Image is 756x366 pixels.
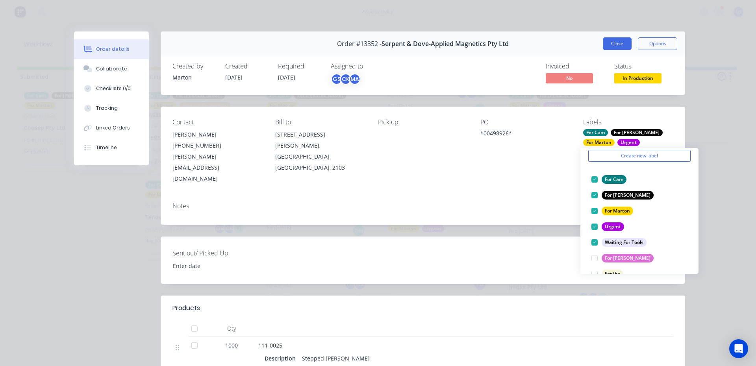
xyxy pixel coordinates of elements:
div: Pick up [378,118,468,126]
div: Assigned to [331,63,409,70]
div: Contact [172,118,263,126]
div: Collaborate [96,65,127,72]
button: Timeline [74,138,149,157]
button: For Iba [588,268,626,279]
div: Bill to [275,118,365,126]
button: Order details [74,39,149,59]
button: For [PERSON_NAME] [588,190,657,201]
div: Tracking [96,105,118,112]
div: Order details [96,46,130,53]
span: Order #13352 - [337,40,382,48]
div: For Marton [602,207,633,215]
button: For [PERSON_NAME] [588,253,657,264]
button: Checklists 0/0 [74,79,149,98]
div: Stepped [PERSON_NAME] [299,353,373,364]
span: 1000 [225,341,238,349]
label: Sent out/ Picked Up [172,248,271,258]
button: Linked Orders [74,118,149,138]
button: Collaborate [74,59,149,79]
div: GS [331,73,343,85]
div: *00498926* [480,129,571,140]
button: Urgent [588,221,627,232]
div: Required [278,63,321,70]
span: [DATE] [225,74,243,81]
span: Serpent & Dove-Applied Magnetics Pty Ltd [382,40,509,48]
div: Invoiced [546,63,605,70]
div: Description [265,353,299,364]
span: [DATE] [278,74,295,81]
button: Tracking [74,98,149,118]
div: Open Intercom Messenger [729,339,748,358]
div: [STREET_ADDRESS][PERSON_NAME], [GEOGRAPHIC_DATA], [GEOGRAPHIC_DATA], 2103 [275,129,365,173]
div: For Marton [583,139,615,146]
div: Linked Orders [96,124,130,131]
span: 111-0025 [258,342,282,349]
div: MA [349,73,361,85]
div: [PERSON_NAME][EMAIL_ADDRESS][DOMAIN_NAME] [172,151,263,184]
button: For Cam [588,174,630,185]
div: For Cam [583,129,608,136]
button: Create new label [588,150,691,162]
div: Waiting For Tools [602,238,647,247]
div: Timeline [96,144,117,151]
div: [STREET_ADDRESS] [275,129,365,140]
div: Urgent [602,222,624,231]
div: Urgent [617,139,640,146]
div: Created by [172,63,216,70]
button: For Marton [588,205,636,216]
div: Labels [583,118,673,126]
span: In Production [614,73,661,83]
div: [PHONE_NUMBER] [172,140,263,151]
div: For [PERSON_NAME] [602,191,654,200]
span: No [546,73,593,83]
button: GSCKMA [331,73,361,85]
button: In Production [614,73,661,85]
div: PO [480,118,571,126]
div: Notes [172,202,673,210]
div: Marton [172,73,216,81]
div: For [PERSON_NAME] [611,129,663,136]
div: CK [340,73,352,85]
div: For Cam [602,175,626,184]
div: Qty [208,321,255,336]
div: Created [225,63,269,70]
div: For [PERSON_NAME] [602,254,654,262]
input: Enter date [167,260,265,272]
div: Status [614,63,673,70]
div: [PERSON_NAME], [GEOGRAPHIC_DATA], [GEOGRAPHIC_DATA], 2103 [275,140,365,173]
div: Checklists 0/0 [96,85,131,92]
div: [PERSON_NAME][PHONE_NUMBER][PERSON_NAME][EMAIL_ADDRESS][DOMAIN_NAME] [172,129,263,184]
div: Products [172,303,200,313]
button: Close [603,37,632,50]
button: Waiting For Tools [588,237,650,248]
div: [PERSON_NAME] [172,129,263,140]
button: Options [638,37,677,50]
div: For Iba [602,270,623,278]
